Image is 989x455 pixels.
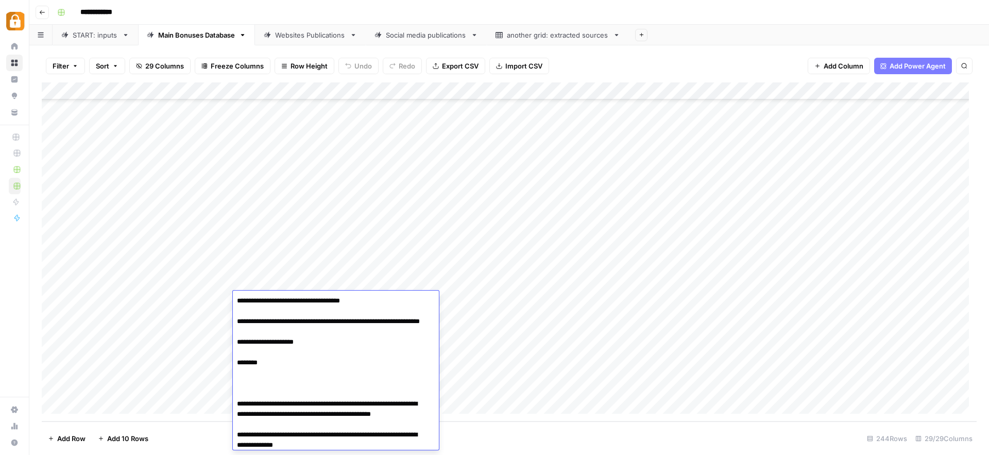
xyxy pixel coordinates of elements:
[275,30,346,40] div: Websites Publications
[145,61,184,71] span: 29 Columns
[6,38,23,55] a: Home
[6,55,23,71] a: Browse
[426,58,485,74] button: Export CSV
[338,58,379,74] button: Undo
[42,430,92,447] button: Add Row
[487,25,629,45] a: another grid: extracted sources
[6,12,25,30] img: Adzz Logo
[53,61,69,71] span: Filter
[824,61,863,71] span: Add Column
[507,30,609,40] div: another grid: extracted sources
[366,25,487,45] a: Social media publications
[129,58,191,74] button: 29 Columns
[92,430,155,447] button: Add 10 Rows
[291,61,328,71] span: Row Height
[195,58,270,74] button: Freeze Columns
[158,30,235,40] div: Main Bonuses Database
[383,58,422,74] button: Redo
[399,61,415,71] span: Redo
[46,58,85,74] button: Filter
[6,418,23,434] a: Usage
[6,8,23,34] button: Workspace: Adzz
[73,30,118,40] div: START: inputs
[6,88,23,104] a: Opportunities
[890,61,946,71] span: Add Power Agent
[442,61,479,71] span: Export CSV
[53,25,138,45] a: START: inputs
[505,61,542,71] span: Import CSV
[107,433,148,444] span: Add 10 Rows
[489,58,549,74] button: Import CSV
[255,25,366,45] a: Websites Publications
[386,30,467,40] div: Social media publications
[911,430,977,447] div: 29/29 Columns
[138,25,255,45] a: Main Bonuses Database
[6,401,23,418] a: Settings
[275,58,334,74] button: Row Height
[89,58,125,74] button: Sort
[6,434,23,451] button: Help + Support
[211,61,264,71] span: Freeze Columns
[808,58,870,74] button: Add Column
[863,430,911,447] div: 244 Rows
[6,71,23,88] a: Insights
[96,61,109,71] span: Sort
[874,58,952,74] button: Add Power Agent
[6,104,23,121] a: Your Data
[57,433,86,444] span: Add Row
[354,61,372,71] span: Undo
